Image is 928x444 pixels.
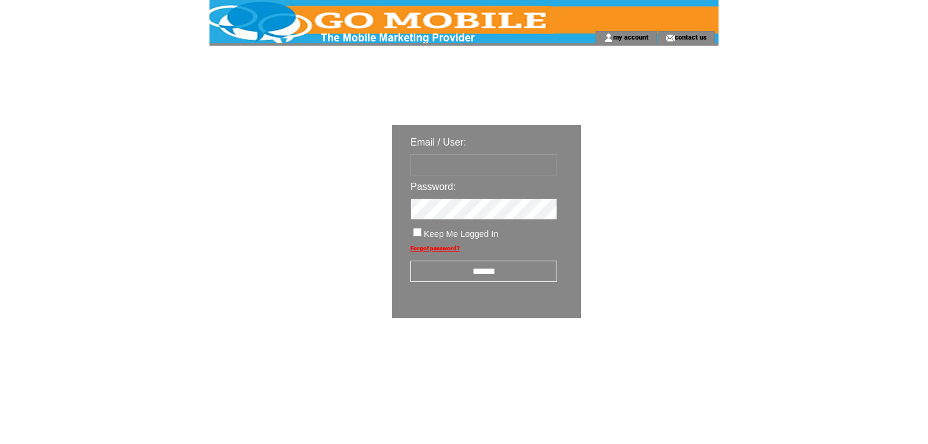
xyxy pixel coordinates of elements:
[410,245,460,252] a: Forgot password?
[675,33,707,41] a: contact us
[613,33,649,41] a: my account
[666,33,675,43] img: contact_us_icon.gif;jsessionid=7A52E686956195EE9A40EC83A6C9E561
[410,181,456,192] span: Password:
[604,33,613,43] img: account_icon.gif;jsessionid=7A52E686956195EE9A40EC83A6C9E561
[424,229,498,239] span: Keep Me Logged In
[410,137,466,147] span: Email / User:
[616,348,677,364] img: transparent.png;jsessionid=7A52E686956195EE9A40EC83A6C9E561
